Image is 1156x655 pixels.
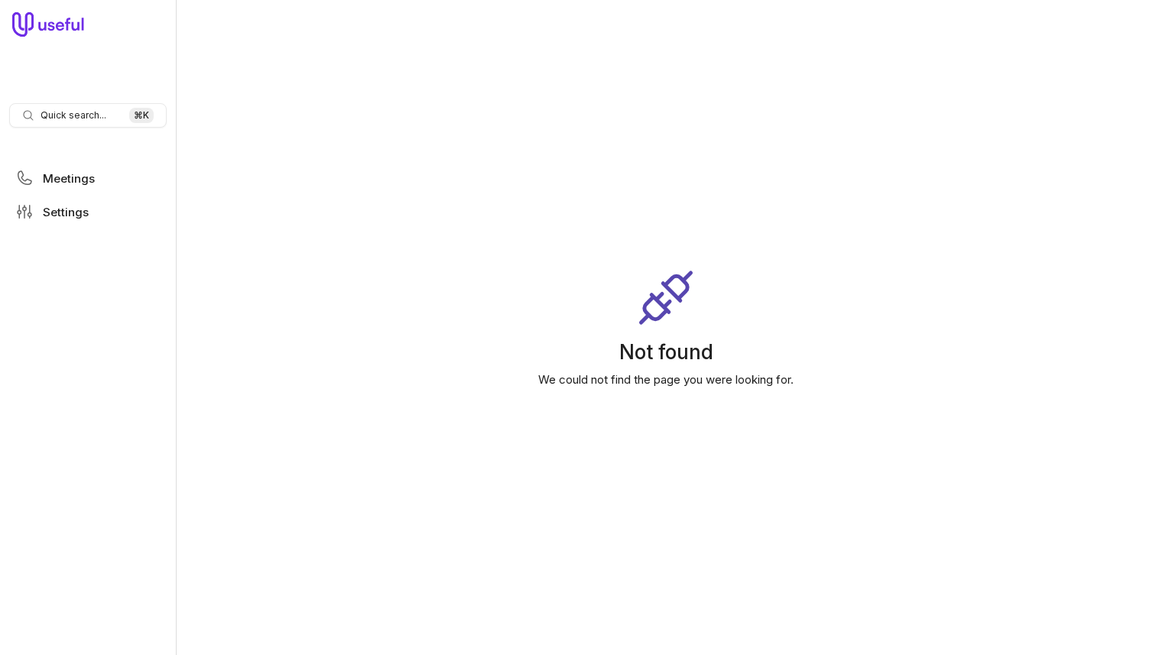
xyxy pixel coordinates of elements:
span: Meetings [43,173,95,184]
a: Settings [9,198,167,225]
kbd: ⌘ K [129,108,154,123]
p: We could not find the page you were looking for. [176,370,1156,388]
h1: Not found [176,339,1156,364]
span: Quick search... [41,109,106,122]
span: Settings [43,206,89,218]
a: Meetings [9,164,167,192]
